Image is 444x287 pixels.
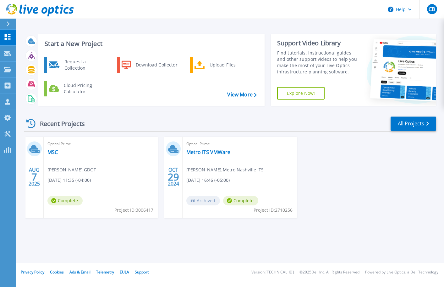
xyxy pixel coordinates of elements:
div: Download Collector [133,59,180,71]
a: Download Collector [117,57,182,73]
div: OCT 2024 [167,165,179,188]
a: Cookies [50,269,64,275]
span: Archived [186,196,220,205]
span: [DATE] 11:35 (-04:00) [47,177,91,184]
span: Complete [47,196,83,205]
li: Powered by Live Optics, a Dell Technology [365,270,438,274]
div: Recent Projects [24,116,93,131]
span: [PERSON_NAME] , GDOT [47,166,96,173]
a: Privacy Policy [21,269,44,275]
div: Support Video Library [277,39,360,47]
li: © 2025 Dell Inc. All Rights Reserved [299,270,359,274]
h3: Start a New Project [45,40,256,47]
a: Support [135,269,149,275]
div: Cloud Pricing Calculator [61,82,107,95]
span: Project ID: 2710256 [254,207,293,214]
div: Find tutorials, instructional guides and other support videos to help you make the most of your L... [277,50,360,75]
div: Request a Collection [61,59,107,71]
span: Optical Prime [186,141,293,147]
div: Upload Files [206,59,253,71]
a: View More [227,92,256,98]
span: Project ID: 3006417 [114,207,153,214]
div: AUG 2025 [28,165,40,188]
a: Metro ITS VMWare [186,149,230,155]
span: Optical Prime [47,141,154,147]
a: MSC [47,149,58,155]
li: Version: [TECHNICAL_ID] [251,270,294,274]
a: Upload Files [190,57,255,73]
a: Ads & Email [69,269,90,275]
a: All Projects [391,117,436,131]
span: CB [429,7,435,12]
a: Explore Now! [277,87,325,100]
span: 29 [168,174,179,180]
span: Complete [223,196,258,205]
a: EULA [120,269,129,275]
a: Cloud Pricing Calculator [44,81,109,96]
span: [DATE] 16:46 (-05:00) [186,177,230,184]
span: [PERSON_NAME] , Metro Nashville ITS [186,166,264,173]
a: Telemetry [96,269,114,275]
span: 7 [31,174,37,180]
a: Request a Collection [44,57,109,73]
